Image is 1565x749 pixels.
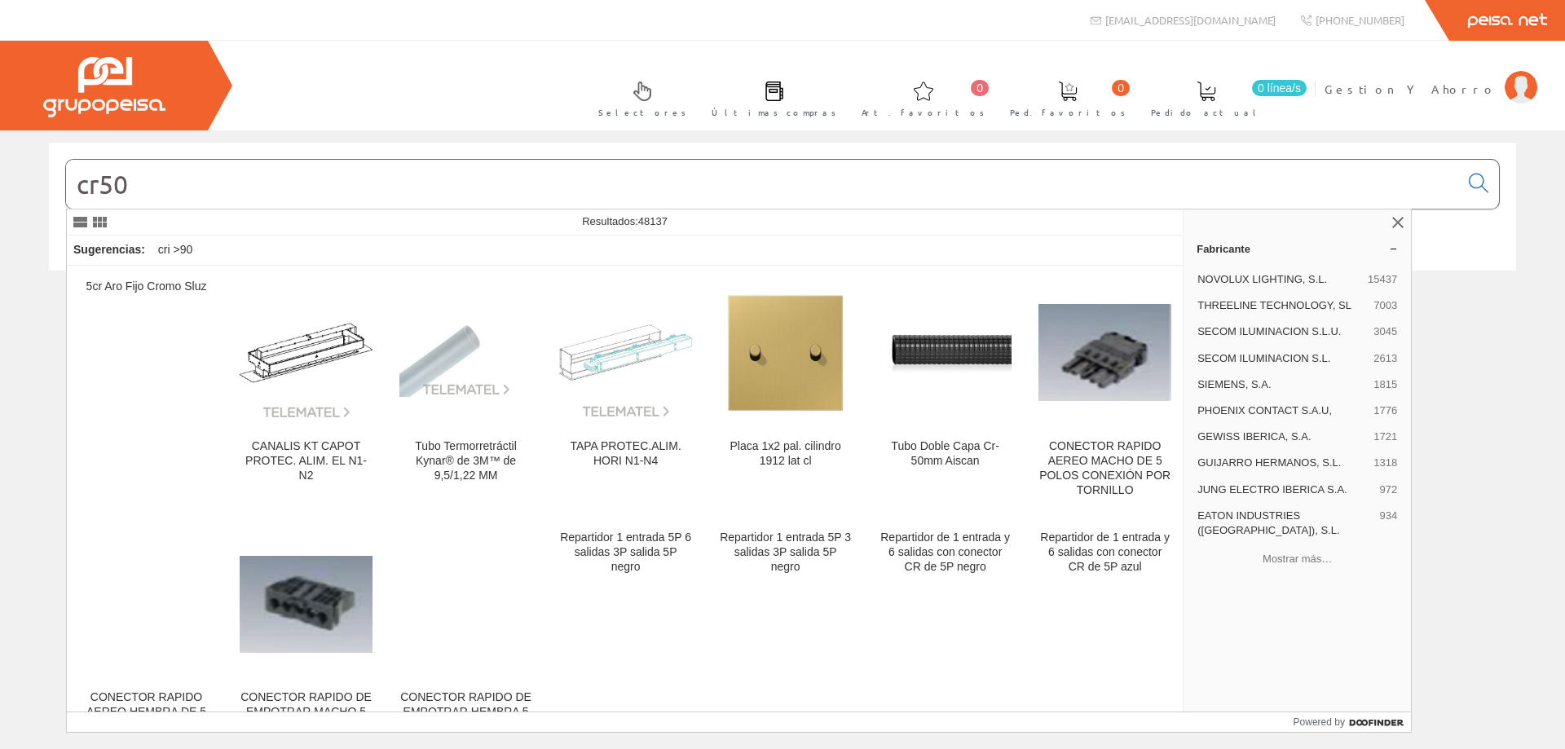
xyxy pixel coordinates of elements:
img: TAPA PROTEC.ALIM. HORI N1-N4 [559,286,692,419]
a: Últimas compras [695,68,844,127]
img: CONECTOR RAPIDO DE EMPOTRAR MACHO 5 POLOS CONEXIÓN POR CEPO [240,556,373,653]
button: Mostrar más… [1190,545,1404,572]
span: JUNG ELECTRO IBERICA S.A. [1197,482,1373,497]
span: 48137 [638,215,668,227]
div: Placa 1x2 pal. cilindro 1912 lat cl [719,439,852,469]
div: CONECTOR RAPIDO DE EMPOTRAR MACHO 5 POLOS CONEXIÓN POR CEPO [240,690,373,749]
span: SIEMENS, S.A. [1197,377,1367,392]
img: CANALIS KT CAPOT PROTEC. ALIM. EL N1-N2 [240,286,373,419]
span: Resultados: [582,215,668,227]
span: 15437 [1368,272,1397,287]
a: Fabricante [1184,236,1411,262]
span: GUIJARRO HERMANOS, S.L. [1197,456,1367,470]
span: Gestion Y Ahorro [1325,81,1497,97]
span: SECOM ILUMINACION S.L. [1197,351,1367,366]
div: CONECTOR RAPIDO AEREO MACHO DE 5 POLOS CONEXIÓN POR TORNILLO [1038,439,1171,498]
a: Gestion Y Ahorro [1325,68,1537,83]
span: SECOM ILUMINACION S.L.U. [1197,324,1367,339]
span: 0 [1112,80,1130,96]
div: Tubo Doble Capa Cr-50mm Aiscan [879,439,1012,469]
div: CANALIS KT CAPOT PROTEC. ALIM. EL N1-N2 [240,439,373,483]
div: Sugerencias: [67,239,148,262]
span: 934 [1379,509,1397,538]
a: Tubo Termorretráctil Kynar® de 3M™ de 9,5/1,22 MM Tubo Termorretráctil Kynar® de 3M™ de 9,5/1,22 MM [386,267,545,517]
div: 5cr Aro Fijo Cromo Sluz [80,280,213,294]
span: THREELINE TECHNOLOGY, SL [1197,298,1367,313]
span: 972 [1379,482,1397,497]
img: CONECTOR RAPIDO AEREO HEMBRA DE 5 POLOS CONEXIÓN POR TORNILLO [80,554,213,654]
span: 7003 [1373,298,1397,313]
div: © Grupo Peisa [49,291,1516,305]
div: Tubo Termorretráctil Kynar® de 3M™ de 9,5/1,22 MM [399,439,532,483]
span: [PHONE_NUMBER] [1316,13,1404,27]
span: GEWISS IBERICA, S.A. [1197,430,1367,444]
div: Repartidor de 1 entrada y 6 salidas con conector CR de 5P negro [879,531,1012,575]
a: CANALIS KT CAPOT PROTEC. ALIM. EL N1-N2 CANALIS KT CAPOT PROTEC. ALIM. EL N1-N2 [227,267,386,517]
div: TAPA PROTEC.ALIM. HORI N1-N4 [559,439,692,469]
span: Pedido actual [1151,104,1262,121]
span: PHOENIX CONTACT S.A.U, [1197,403,1367,418]
a: Tubo Doble Capa Cr-50mm Aiscan Tubo Doble Capa Cr-50mm Aiscan [866,267,1025,517]
img: Grupo Peisa [43,57,165,117]
div: CONECTOR RAPIDO DE EMPOTRAR HEMBRA 5 POLOS CONEXIÓN POR CEPO [399,690,532,749]
img: CONECTOR RAPIDO DE EMPOTRAR HEMBRA 5 POLOS CONEXIÓN POR CEPO [399,553,532,655]
span: 1815 [1373,377,1397,392]
a: Placa 1x2 pal. cilindro 1912 lat cl Placa 1x2 pal. cilindro 1912 lat cl [706,267,865,517]
a: 5cr Aro Fijo Cromo Sluz [67,267,226,517]
div: cri >90 [152,236,199,265]
div: Repartidor 1 entrada 5P 6 salidas 3P salida 5P negro [559,531,692,575]
span: 2613 [1373,351,1397,366]
a: Powered by [1294,712,1412,732]
span: Powered by [1294,715,1345,729]
span: [EMAIL_ADDRESS][DOMAIN_NAME] [1105,13,1276,27]
span: Art. favoritos [862,104,985,121]
a: TAPA PROTEC.ALIM. HORI N1-N4 TAPA PROTEC.ALIM. HORI N1-N4 [546,267,705,517]
span: Ped. favoritos [1010,104,1126,121]
span: Últimas compras [712,104,836,121]
input: Buscar... [66,160,1459,209]
div: Repartidor de 1 entrada y 6 salidas con conector CR de 5P azul [1038,531,1171,575]
img: Tubo Doble Capa Cr-50mm Aiscan [879,320,1012,385]
span: 0 [971,80,989,96]
img: Tubo Termorretráctil Kynar® de 3M™ de 9,5/1,22 MM [399,309,532,398]
span: Selectores [598,104,686,121]
span: 3045 [1373,324,1397,339]
span: 1721 [1373,430,1397,444]
span: 0 línea/s [1252,80,1307,96]
img: CONECTOR RAPIDO AEREO MACHO DE 5 POLOS CONEXIÓN POR TORNILLO [1038,304,1171,401]
a: Selectores [582,68,694,127]
a: CONECTOR RAPIDO AEREO MACHO DE 5 POLOS CONEXIÓN POR TORNILLO CONECTOR RAPIDO AEREO MACHO DE 5 POL... [1025,267,1184,517]
span: 1776 [1373,403,1397,418]
img: Placa 1x2 pal. cilindro 1912 lat cl [719,286,852,419]
div: CONECTOR RAPIDO AEREO HEMBRA DE 5 POLOS CONEXIÓN POR TORNILLO [80,690,213,749]
span: NOVOLUX LIGHTING, S.L. [1197,272,1361,287]
span: EATON INDUSTRIES ([GEOGRAPHIC_DATA]), S.L. [1197,509,1373,538]
div: Repartidor 1 entrada 5P 3 salidas 3P salida 5P negro [719,531,852,575]
span: 1318 [1373,456,1397,470]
